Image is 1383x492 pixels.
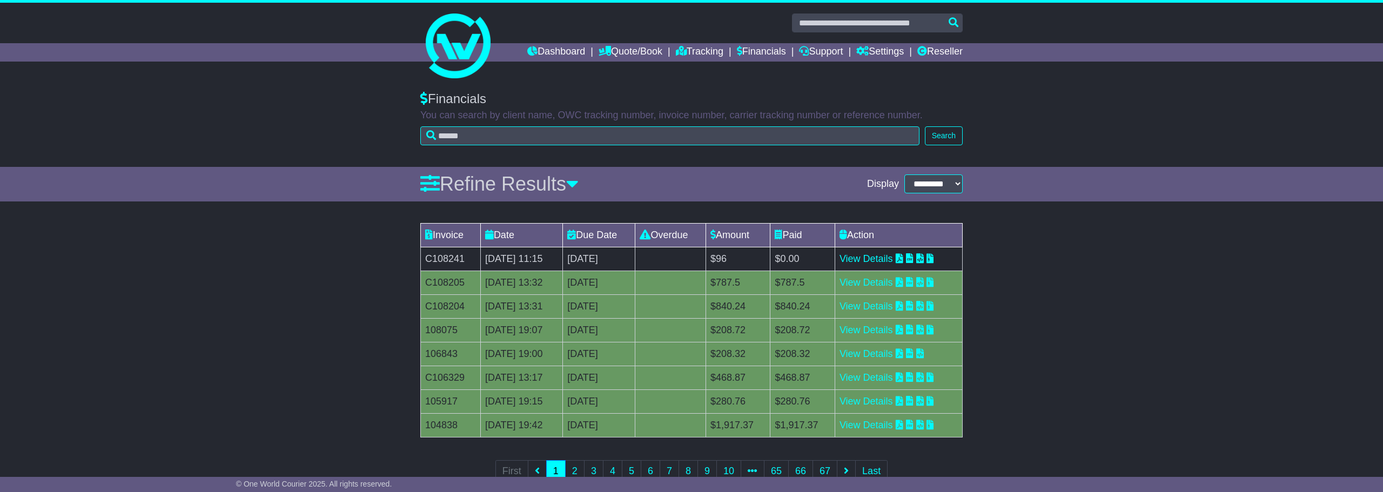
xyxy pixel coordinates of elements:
a: Financials [737,43,786,62]
td: [DATE] 11:15 [480,247,562,271]
td: [DATE] 19:00 [480,342,562,366]
a: View Details [840,348,893,359]
td: $208.72 [706,318,770,342]
td: 105917 [421,389,481,413]
span: Display [867,178,899,190]
td: [DATE] 13:17 [480,366,562,389]
td: Amount [706,223,770,247]
a: 2 [565,460,585,482]
td: $787.5 [706,271,770,294]
a: Quote/Book [599,43,662,62]
td: [DATE] [563,247,635,271]
td: [DATE] 19:42 [480,413,562,437]
td: $208.32 [770,342,835,366]
td: 108075 [421,318,481,342]
td: $96 [706,247,770,271]
td: C108241 [421,247,481,271]
a: Settings [856,43,904,62]
a: 3 [584,460,603,482]
a: Refine Results [420,173,579,195]
td: $468.87 [706,366,770,389]
td: Overdue [635,223,706,247]
td: Due Date [563,223,635,247]
button: Search [925,126,963,145]
td: $840.24 [706,294,770,318]
a: Support [799,43,843,62]
a: 1 [546,460,566,482]
a: 7 [660,460,679,482]
td: $840.24 [770,294,835,318]
td: [DATE] [563,271,635,294]
td: Paid [770,223,835,247]
a: View Details [840,420,893,430]
a: 65 [764,460,789,482]
td: 106843 [421,342,481,366]
td: [DATE] 19:07 [480,318,562,342]
span: © One World Courier 2025. All rights reserved. [236,480,392,488]
a: 66 [788,460,813,482]
a: View Details [840,253,893,264]
td: [DATE] 13:31 [480,294,562,318]
td: [DATE] [563,366,635,389]
a: 5 [622,460,641,482]
td: $280.76 [770,389,835,413]
a: Reseller [917,43,963,62]
a: View Details [840,396,893,407]
td: $468.87 [770,366,835,389]
td: $0.00 [770,247,835,271]
a: View Details [840,277,893,288]
a: Dashboard [527,43,585,62]
a: Tracking [676,43,723,62]
a: Last [855,460,888,482]
a: 9 [697,460,717,482]
td: Action [835,223,962,247]
td: [DATE] [563,318,635,342]
td: [DATE] [563,389,635,413]
td: [DATE] 19:15 [480,389,562,413]
a: 4 [603,460,622,482]
a: 8 [679,460,698,482]
td: [DATE] 13:32 [480,271,562,294]
td: [DATE] [563,294,635,318]
a: 10 [716,460,741,482]
a: View Details [840,372,893,383]
td: $1,917.37 [770,413,835,437]
td: $208.72 [770,318,835,342]
td: C108204 [421,294,481,318]
td: 104838 [421,413,481,437]
td: Invoice [421,223,481,247]
td: $1,917.37 [706,413,770,437]
a: View Details [840,325,893,335]
p: You can search by client name, OWC tracking number, invoice number, carrier tracking number or re... [420,110,963,122]
td: [DATE] [563,413,635,437]
a: 67 [813,460,837,482]
a: View Details [840,301,893,312]
td: C106329 [421,366,481,389]
td: $280.76 [706,389,770,413]
div: Financials [420,91,963,107]
a: 6 [641,460,660,482]
td: Date [480,223,562,247]
td: C108205 [421,271,481,294]
td: $787.5 [770,271,835,294]
td: $208.32 [706,342,770,366]
td: [DATE] [563,342,635,366]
